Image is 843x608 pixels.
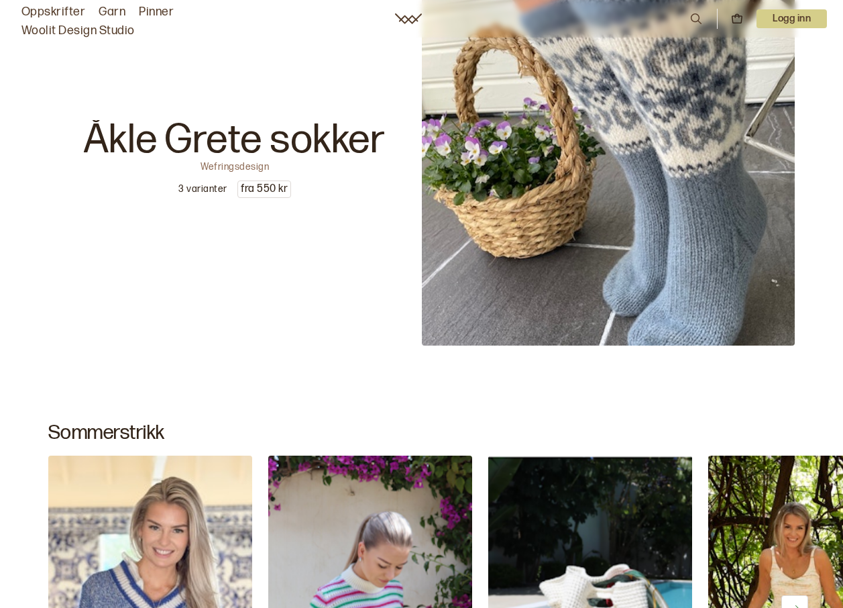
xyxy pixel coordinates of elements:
a: Garn [99,3,125,21]
a: Pinner [139,3,174,21]
p: 3 varianter [178,183,227,196]
p: Åkle Grete sokker [84,120,386,160]
button: User dropdown [756,9,827,28]
p: Logg inn [756,9,827,28]
p: Wefringsdesign [201,160,269,170]
a: Woolit [395,13,422,24]
a: Woolit Design Studio [21,21,135,40]
h2: Sommerstrikk [48,421,795,445]
a: Oppskrifter [21,3,85,21]
p: fra 550 kr [238,181,290,197]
